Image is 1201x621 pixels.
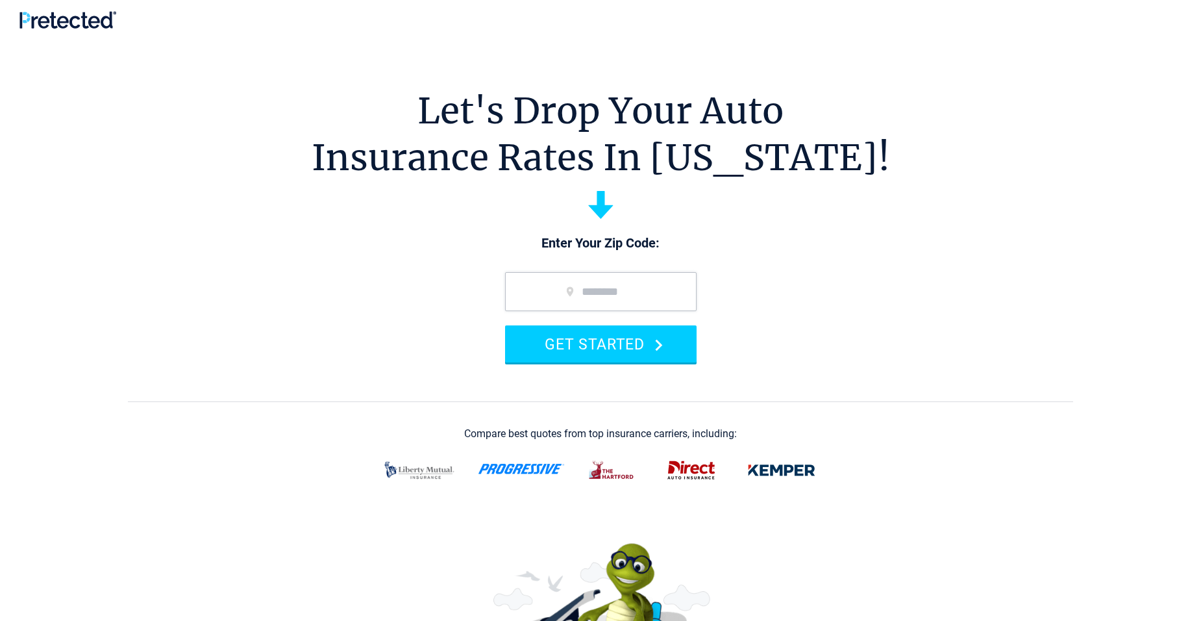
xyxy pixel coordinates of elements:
[505,272,697,311] input: zip code
[580,453,644,487] img: thehartford
[377,453,462,487] img: liberty
[464,428,737,440] div: Compare best quotes from top insurance carriers, including:
[312,88,890,181] h1: Let's Drop Your Auto Insurance Rates In [US_STATE]!
[505,325,697,362] button: GET STARTED
[492,234,710,253] p: Enter Your Zip Code:
[739,453,824,487] img: kemper
[19,11,116,29] img: Pretected Logo
[660,453,723,487] img: direct
[478,464,565,474] img: progressive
